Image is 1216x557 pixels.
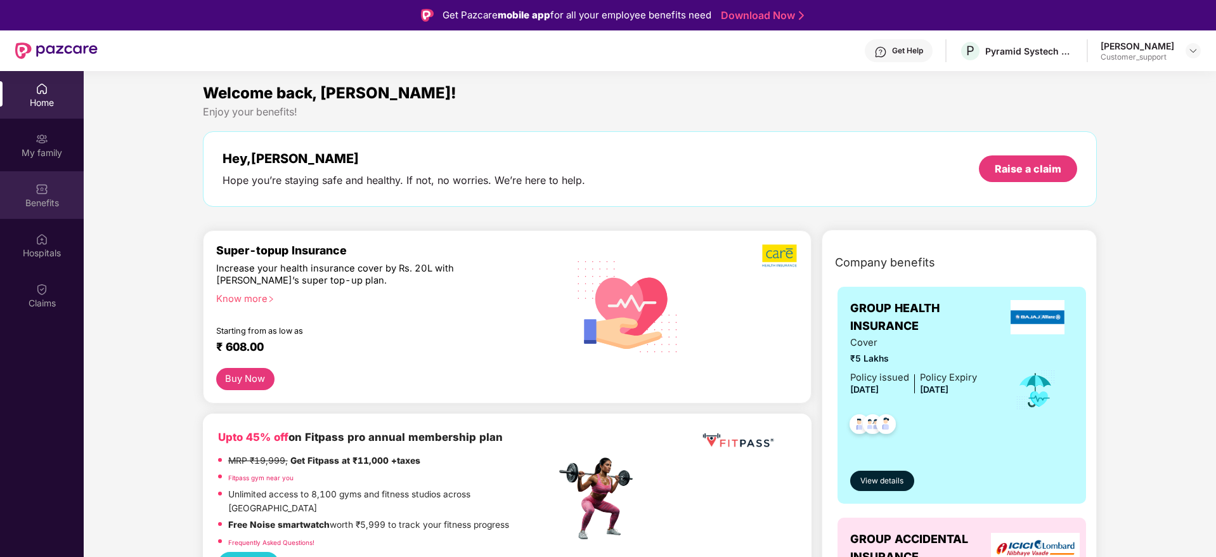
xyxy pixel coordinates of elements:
[36,133,48,145] img: svg+xml;base64,PHN2ZyB3aWR0aD0iMjAiIGhlaWdodD0iMjAiIHZpZXdCb3g9IjAgMCAyMCAyMCIgZmlsbD0ibm9uZSIgeG...
[268,296,275,303] span: right
[228,474,294,482] a: Fitpass gym near you
[844,410,875,442] img: svg+xml;base64,PHN2ZyB4bWxucz0iaHR0cDovL3d3dy53My5vcmcvMjAwMC9zdmciIHdpZHRoPSI0OC45NDMiIGhlaWdodD...
[860,475,903,487] span: View details
[223,174,585,187] div: Hope you’re staying safe and healthy. If not, no worries. We’re here to help.
[216,340,543,355] div: ₹ 608.00
[850,384,879,395] span: [DATE]
[850,370,909,385] div: Policy issued
[892,46,923,56] div: Get Help
[850,471,914,491] button: View details
[985,45,1074,57] div: Pyramid Systech Consulting Private Limited
[228,488,555,515] p: Unlimited access to 8,100 gyms and fitness studios across [GEOGRAPHIC_DATA]
[1101,40,1174,52] div: [PERSON_NAME]
[762,244,798,268] img: b5dec4f62d2307b9de63beb79f102df3.png
[15,43,98,59] img: New Pazcare Logo
[835,254,935,272] span: Company benefits
[555,454,644,543] img: fpp.png
[228,455,288,466] del: MRP ₹19,999,
[216,293,548,302] div: Know more
[850,336,977,350] span: Cover
[870,410,902,442] img: svg+xml;base64,PHN2ZyB4bWxucz0iaHR0cDovL3d3dy53My5vcmcvMjAwMC9zdmciIHdpZHRoPSI0OC45NDMiIGhlaWdodD...
[567,244,689,367] img: svg+xml;base64,PHN2ZyB4bWxucz0iaHR0cDovL3d3dy53My5vcmcvMjAwMC9zdmciIHhtbG5zOnhsaW5rPSJodHRwOi8vd3...
[216,368,275,390] button: Buy Now
[857,410,888,442] img: svg+xml;base64,PHN2ZyB4bWxucz0iaHR0cDovL3d3dy53My5vcmcvMjAwMC9zdmciIHdpZHRoPSI0OC45MTUiIGhlaWdodD...
[700,429,776,452] img: fppp.png
[36,283,48,296] img: svg+xml;base64,PHN2ZyBpZD0iQ2xhaW0iIHhtbG5zPSJodHRwOi8vd3d3LnczLm9yZy8yMDAwL3N2ZyIgd2lkdGg9IjIwIi...
[421,9,434,22] img: Logo
[850,352,977,366] span: ₹5 Lakhs
[1101,52,1174,62] div: Customer_support
[290,455,420,466] strong: Get Fitpass at ₹11,000 +taxes
[223,151,585,166] div: Hey, [PERSON_NAME]
[203,105,1097,119] div: Enjoy your benefits!
[36,183,48,195] img: svg+xml;base64,PHN2ZyBpZD0iQmVuZWZpdHMiIHhtbG5zPSJodHRwOi8vd3d3LnczLm9yZy8yMDAwL3N2ZyIgd2lkdGg9Ij...
[443,8,711,23] div: Get Pazcare for all your employee benefits need
[850,299,1002,336] span: GROUP HEALTH INSURANCE
[36,233,48,246] img: svg+xml;base64,PHN2ZyBpZD0iSG9zcGl0YWxzIiB4bWxucz0iaHR0cDovL3d3dy53My5vcmcvMjAwMC9zdmciIHdpZHRoPS...
[228,518,509,532] p: worth ₹5,999 to track your fitness progress
[1015,369,1056,411] img: icon
[216,263,501,287] div: Increase your health insurance cover by Rs. 20L with [PERSON_NAME]’s super top-up plan.
[218,431,288,443] b: Upto 45% off
[874,46,887,58] img: svg+xml;base64,PHN2ZyBpZD0iSGVscC0zMngzMiIgeG1sbnM9Imh0dHA6Ly93d3cudzMub3JnLzIwMDAvc3ZnIiB3aWR0aD...
[228,520,330,530] strong: Free Noise smartwatch
[721,9,800,22] a: Download Now
[966,43,974,58] span: P
[920,370,977,385] div: Policy Expiry
[498,9,550,21] strong: mobile app
[920,384,948,395] span: [DATE]
[203,84,456,102] span: Welcome back, [PERSON_NAME]!
[995,162,1061,176] div: Raise a claim
[216,244,556,257] div: Super-topup Insurance
[1188,46,1198,56] img: svg+xml;base64,PHN2ZyBpZD0iRHJvcGRvd24tMzJ4MzIiIHhtbG5zPSJodHRwOi8vd3d3LnczLm9yZy8yMDAwL3N2ZyIgd2...
[216,326,502,335] div: Starting from as low as
[1011,300,1065,334] img: insurerLogo
[799,9,804,22] img: Stroke
[218,431,503,443] b: on Fitpass pro annual membership plan
[228,539,314,546] a: Frequently Asked Questions!
[36,82,48,95] img: svg+xml;base64,PHN2ZyBpZD0iSG9tZSIgeG1sbnM9Imh0dHA6Ly93d3cudzMub3JnLzIwMDAvc3ZnIiB3aWR0aD0iMjAiIG...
